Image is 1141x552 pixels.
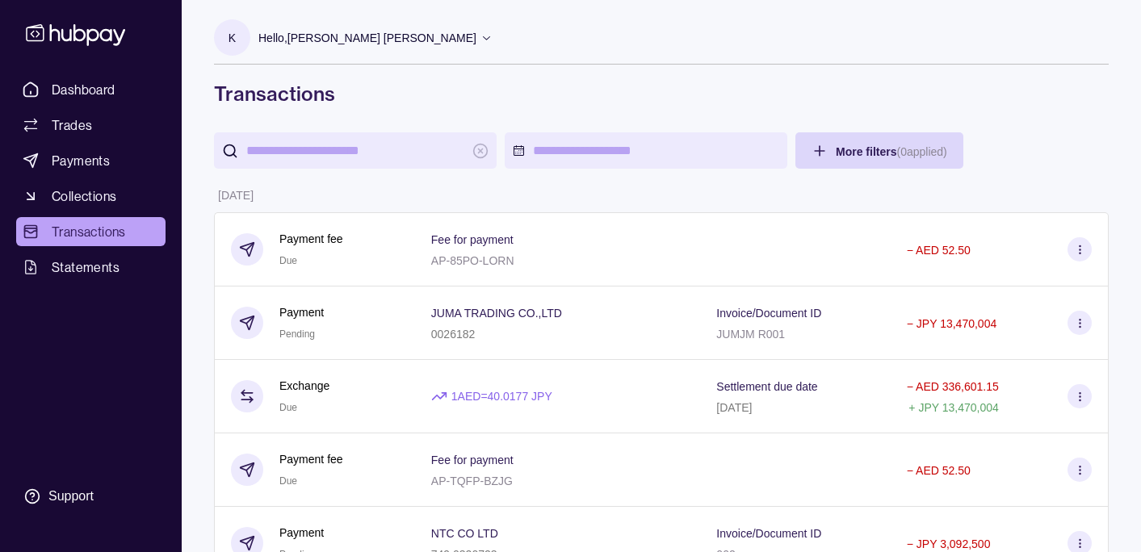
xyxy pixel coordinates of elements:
a: Collections [16,182,166,211]
span: Statements [52,257,120,277]
p: − AED 336,601.15 [907,380,999,393]
p: K [229,29,236,47]
p: JUMA TRADING CO.,LTD [431,307,562,320]
p: AP-85PO-LORN [431,254,514,267]
span: Dashboard [52,80,115,99]
p: [DATE] [218,189,254,202]
p: − AED 52.50 [907,464,971,477]
p: Payment fee [279,230,343,248]
p: Payment [279,303,324,321]
span: Pending [279,328,315,340]
a: Support [16,479,166,513]
a: Payments [16,146,166,175]
p: Fee for payment [431,233,514,246]
span: Payments [52,151,110,170]
p: Settlement due date [716,380,817,393]
p: Payment [279,524,324,542]
p: Invoice/Document ID [716,527,821,540]
p: Exchange [279,377,329,395]
p: − AED 52.50 [907,244,971,257]
span: Due [279,255,297,266]
p: Fee for payment [431,454,514,466]
a: Transactions [16,217,166,246]
p: 0026182 [431,328,476,341]
button: More filters(0applied) [795,132,963,169]
h1: Transactions [214,81,1109,107]
div: Support [48,487,94,505]
p: + JPY 13,470,004 [908,401,998,414]
a: Statements [16,253,166,282]
p: − JPY 13,470,004 [907,317,996,330]
p: Invoice/Document ID [716,307,821,320]
span: Transactions [52,222,126,241]
span: Due [279,402,297,413]
span: Trades [52,115,92,135]
p: Hello, [PERSON_NAME] [PERSON_NAME] [258,29,476,47]
p: [DATE] [716,401,752,414]
a: Trades [16,111,166,140]
span: Due [279,475,297,487]
p: NTC CO LTD [431,527,498,540]
p: AP-TQFP-BZJG [431,475,513,487]
p: JUMJM R001 [716,328,785,341]
a: Dashboard [16,75,166,104]
p: Payment fee [279,450,343,468]
input: search [246,132,464,169]
p: − JPY 3,092,500 [907,537,991,550]
p: 1 AED = 40.0177 JPY [451,387,552,405]
span: More filters [836,145,947,158]
span: Collections [52,186,116,206]
p: ( 0 applied) [896,145,946,158]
